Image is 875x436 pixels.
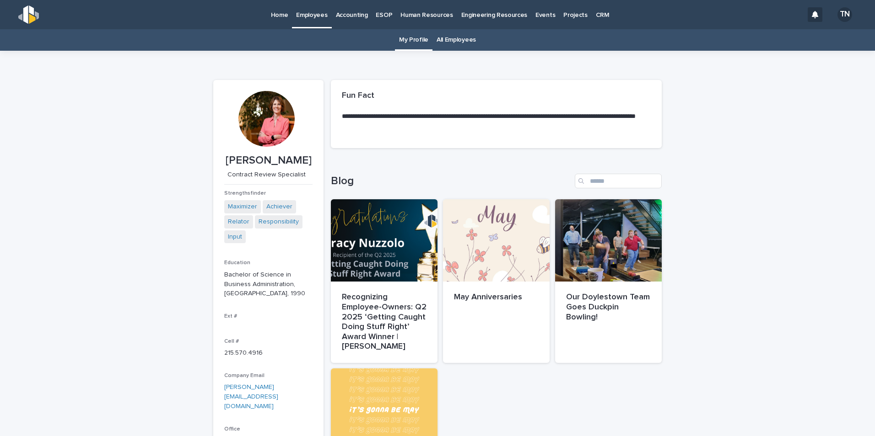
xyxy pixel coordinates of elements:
[443,199,550,363] a: May Anniversaries
[224,260,250,266] span: Education
[399,29,428,51] a: My Profile
[228,232,242,242] a: Input
[224,171,309,179] p: Contract Review Specialist
[224,314,237,319] span: Ext #
[837,7,852,22] div: TN
[224,426,240,432] span: Office
[454,292,539,303] p: May Anniversaries
[331,199,437,363] a: Recognizing Employee-Owners: Q2 2025 ‘Getting Caught Doing Stuff Right’ Award Winner | [PERSON_NAME]
[18,5,39,24] img: s5b5MGTdWwFoU4EDV7nw
[331,175,571,188] h1: Blog
[224,154,313,167] p: [PERSON_NAME]
[224,270,313,298] p: Bachelor of Science in Business Administration, [GEOGRAPHIC_DATA], 1990
[224,384,278,409] a: [PERSON_NAME][EMAIL_ADDRESS][DOMAIN_NAME]
[342,91,374,101] h2: Fun Fact
[228,217,249,227] a: Relator
[266,202,292,212] a: Achiever
[228,202,257,212] a: Maximizer
[437,29,476,51] a: All Employees
[259,217,299,227] a: Responsibility
[342,292,427,352] p: Recognizing Employee-Owners: Q2 2025 ‘Getting Caught Doing Stuff Right’ Award Winner | [PERSON_NAME]
[566,292,651,322] p: Our Doylestown Team Goes Duckpin Bowling!
[224,191,266,196] span: Strengthsfinder
[555,199,662,363] a: Our Doylestown Team Goes Duckpin Bowling!
[224,350,263,356] a: 215.570.4916
[575,174,662,188] input: Search
[224,339,239,344] span: Cell #
[224,373,265,378] span: Company Email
